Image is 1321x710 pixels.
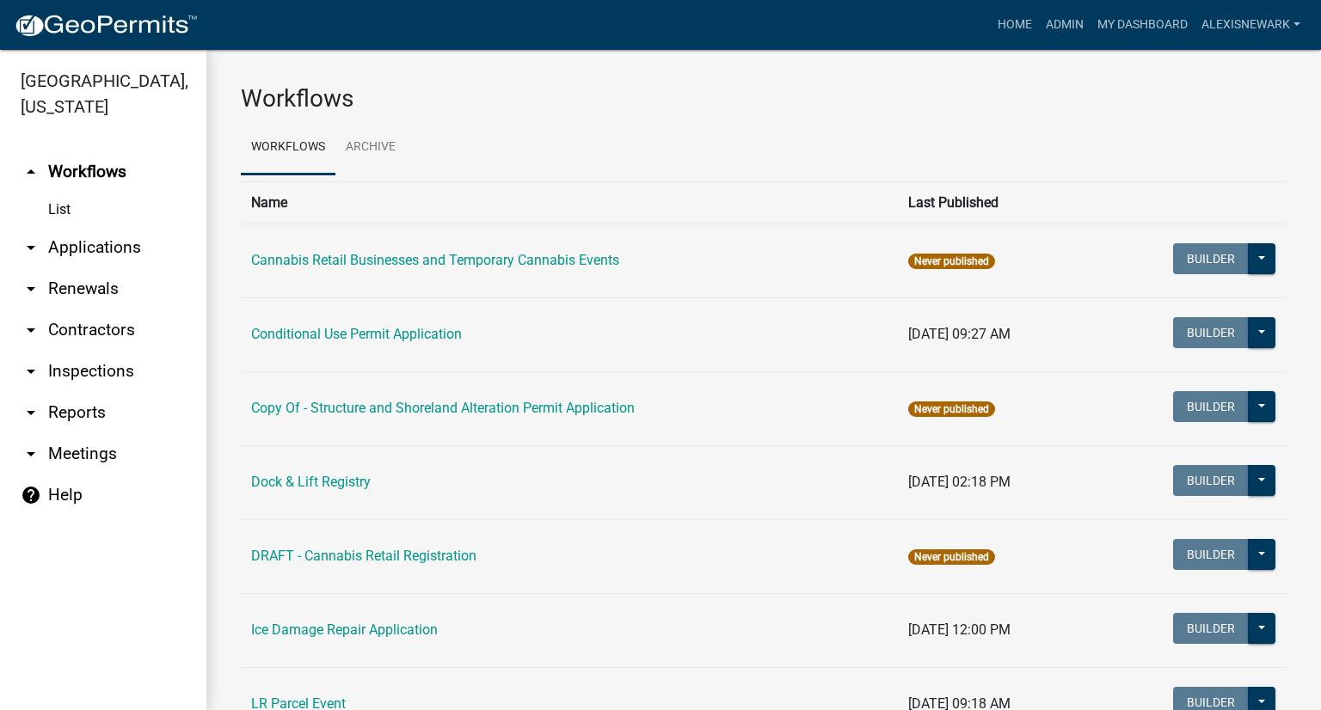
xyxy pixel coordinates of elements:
a: Conditional Use Permit Application [251,326,462,342]
a: Archive [335,120,406,175]
button: Builder [1173,613,1249,644]
a: Workflows [241,120,335,175]
a: alexisnewark [1195,9,1307,41]
span: [DATE] 12:00 PM [908,621,1011,638]
i: arrow_drop_down [21,320,41,340]
i: arrow_drop_up [21,162,41,182]
i: arrow_drop_down [21,361,41,382]
th: Name [241,181,898,223]
button: Builder [1173,243,1249,274]
i: arrow_drop_down [21,237,41,258]
span: Never published [908,549,995,565]
i: arrow_drop_down [21,444,41,464]
span: [DATE] 09:27 AM [908,326,1011,342]
a: Admin [1039,9,1091,41]
a: Cannabis Retail Businesses and Temporary Cannabis Events [251,252,619,268]
i: help [21,485,41,505]
span: Never published [908,401,995,417]
i: arrow_drop_down [21,278,41,299]
a: Dock & Lift Registry [251,474,371,490]
a: Ice Damage Repair Application [251,621,438,638]
a: Copy Of - Structure and Shoreland Alteration Permit Application [251,400,635,416]
span: [DATE] 02:18 PM [908,474,1011,490]
a: My Dashboard [1091,9,1195,41]
button: Builder [1173,391,1249,422]
a: Home [991,9,1039,41]
button: Builder [1173,317,1249,348]
span: Never published [908,254,995,269]
h3: Workflows [241,84,1287,113]
button: Builder [1173,539,1249,570]
th: Last Published [898,181,1091,223]
a: DRAFT - Cannabis Retail Registration [251,548,476,564]
button: Builder [1173,465,1249,496]
i: arrow_drop_down [21,402,41,423]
